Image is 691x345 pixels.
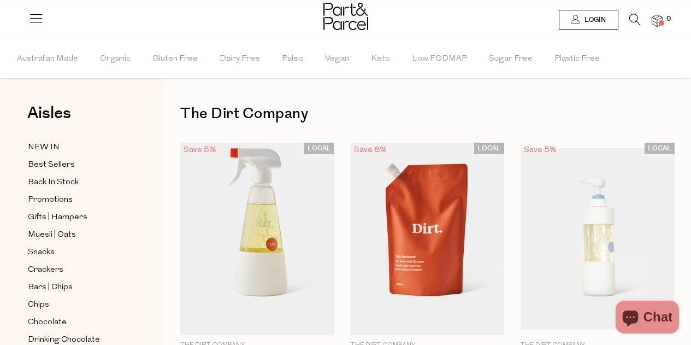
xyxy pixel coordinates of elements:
[27,105,71,132] a: Aisles
[323,3,368,30] img: Part&Parcel
[180,101,675,126] h1: The Dirt Company
[17,40,78,78] span: Australian Made
[28,246,55,259] span: Snacks
[220,40,260,78] span: Dairy Free
[28,264,63,277] span: Crackers
[28,210,127,224] a: Gifts | Hampers
[28,141,127,154] a: NEW IN
[28,211,87,224] span: Gifts | Hampers
[28,229,76,242] span: Muesli | Oats
[152,40,198,78] span: Gluten Free
[180,143,220,157] div: Save 5%
[28,245,127,259] a: Snacks
[559,10,618,30] a: Login
[28,141,60,154] span: NEW IN
[28,193,127,207] a: Promotions
[100,40,131,78] span: Organic
[645,143,675,154] span: LOCAL
[28,299,49,312] span: Chips
[282,40,303,78] span: Paleo
[28,281,73,294] span: Bars | Chips
[28,298,127,312] a: Chips
[28,158,127,172] a: Best Sellers
[28,194,73,207] span: Promotions
[28,176,79,189] span: Back In Stock
[474,143,504,154] span: LOCAL
[554,40,600,78] span: Plastic Free
[180,143,334,335] img: Stain Remover Bottle
[28,228,127,242] a: Muesli | Oats
[28,176,127,189] a: Back In Stock
[28,315,127,329] a: Chocolate
[652,15,663,26] a: 0
[28,159,75,172] span: Best Sellers
[412,40,467,78] span: Low FODMAP
[371,40,390,78] span: Keto
[612,301,682,336] inbox-online-store-chat: Shopify online store chat
[489,40,533,78] span: Sugar Free
[28,280,127,294] a: Bars | Chips
[521,143,560,157] div: Save 5%
[304,143,334,154] span: LOCAL
[27,101,71,125] span: Aisles
[28,263,127,277] a: Crackers
[521,148,675,330] img: Full Dispenser Bottle
[351,143,390,157] div: Save 8%
[351,143,505,335] img: Stain Remover Refill
[582,15,606,25] span: Login
[28,316,67,329] span: Chocolate
[664,14,674,24] span: 0
[325,40,349,78] span: Vegan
